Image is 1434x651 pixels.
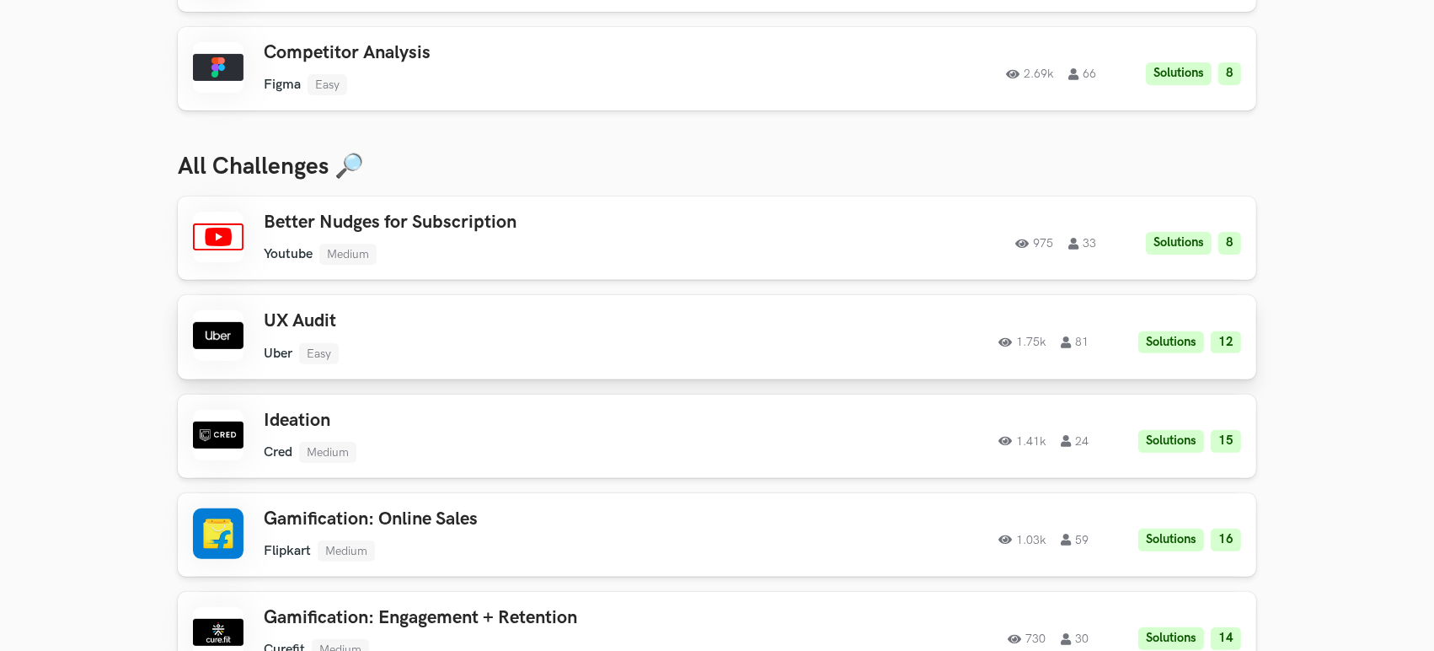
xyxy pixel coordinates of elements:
[998,534,1046,546] span: 1.03k
[1211,627,1241,650] li: 14
[178,27,1256,110] a: Competitor AnalysisFigmaEasy2.69k66Solutions8
[1068,68,1096,80] span: 66
[1138,331,1204,354] li: Solutions
[264,212,742,234] h3: Better Nudges for Subscription
[1061,336,1089,348] span: 81
[1138,627,1204,650] li: Solutions
[1211,331,1241,354] li: 12
[1138,430,1204,453] li: Solutions
[1138,529,1204,551] li: Solutions
[1061,435,1089,447] span: 24
[299,442,356,463] li: Medium
[264,444,292,460] li: Cred
[178,493,1256,577] a: Gamification: Online SalesFlipkartMedium1.03k59Solutions16
[318,541,375,562] li: Medium
[1218,62,1241,85] li: 8
[1008,633,1046,645] span: 730
[1218,232,1241,255] li: 8
[264,543,311,559] li: Flipkart
[1211,529,1241,551] li: 16
[308,74,347,95] li: Easy
[264,508,742,530] h3: Gamification: Online Sales
[1006,68,1053,80] span: 2.69k
[1211,430,1241,453] li: 15
[178,153,1256,181] h3: All Challenges 🔎
[178,395,1256,478] a: IdeationCredMedium1.41k24Solutions15
[264,77,301,93] li: Figma
[1061,534,1089,546] span: 59
[998,435,1046,447] span: 1.41k
[264,310,742,332] h3: UX Audit
[264,42,742,64] h3: Competitor Analysis
[1015,238,1053,250] span: 975
[299,343,339,364] li: Easy
[1146,232,1212,255] li: Solutions
[1061,633,1089,645] span: 30
[264,410,742,432] h3: Ideation
[264,246,313,262] li: Youtube
[264,346,292,362] li: Uber
[178,196,1256,280] a: Better Nudges for SubscriptionYoutubeMedium97533Solutions8
[998,336,1046,348] span: 1.75k
[1068,238,1096,250] span: 33
[264,607,742,629] h3: Gamification: Engagement + Retention
[178,295,1256,379] a: UX AuditUberEasy1.75k81Solutions12
[1146,62,1212,85] li: Solutions
[319,244,377,265] li: Medium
